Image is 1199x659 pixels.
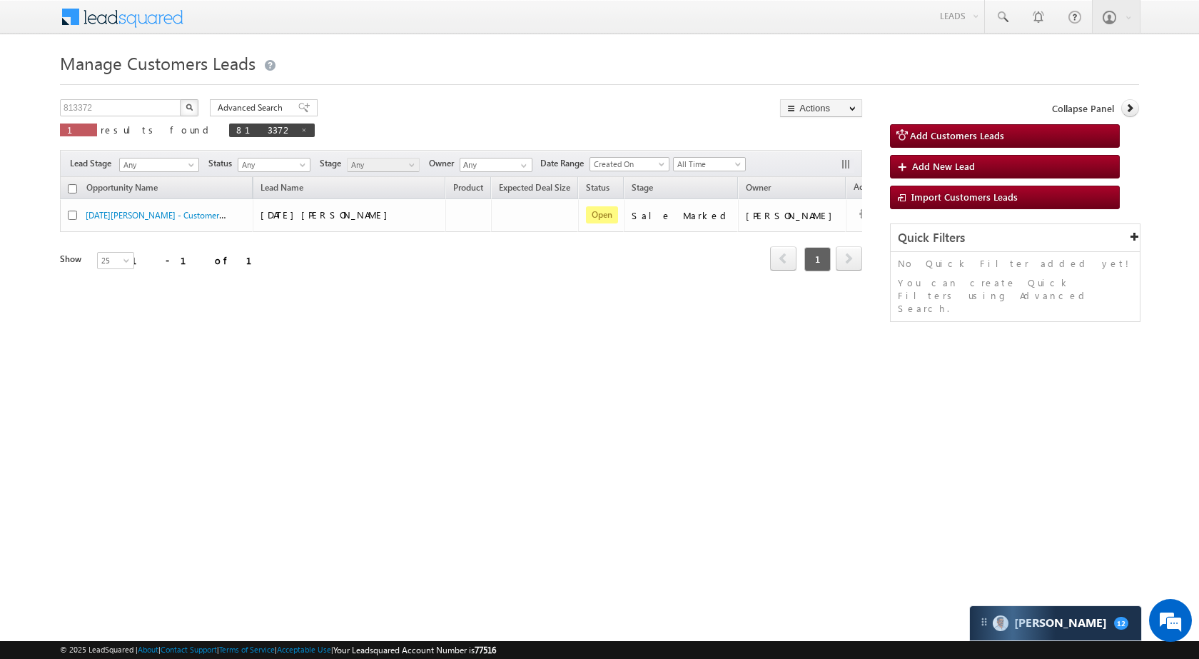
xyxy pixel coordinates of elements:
a: Any [347,158,420,172]
a: Terms of Service [219,645,275,654]
span: 1 [67,124,90,136]
a: Acceptable Use [277,645,331,654]
span: 25 [98,254,136,267]
a: Created On [590,157,669,171]
input: Check all records [68,184,77,193]
a: 25 [97,252,134,269]
div: Quick Filters [891,224,1140,252]
a: prev [770,248,796,271]
span: Lead Stage [70,157,117,170]
p: You can create Quick Filters using Advanced Search. [898,276,1133,315]
span: Add New Lead [912,160,975,172]
a: next [836,248,862,271]
span: next [836,246,862,271]
span: © 2025 LeadSquared | | | | | [60,643,496,657]
span: Owner [746,182,771,193]
a: Show All Items [513,159,531,173]
img: Search [186,104,193,111]
span: Any [120,159,194,171]
a: About [138,645,158,654]
div: [PERSON_NAME] [746,209,839,222]
span: Your Leadsquared Account Number is [333,645,496,655]
div: Sale Marked [632,209,732,222]
span: Product [453,182,483,193]
span: 1 [804,247,831,271]
span: Status [208,157,238,170]
span: [DATE][PERSON_NAME] [260,208,395,221]
span: Open [586,206,618,223]
img: carter-drag [978,616,990,628]
span: Collapse Panel [1052,102,1114,115]
span: Created On [590,158,664,171]
span: results found [101,124,214,136]
span: Advanced Search [218,101,287,114]
button: Actions [780,99,862,117]
span: Lead Name [253,180,310,198]
a: Contact Support [161,645,217,654]
span: prev [770,246,796,271]
span: Any [238,159,306,171]
span: 12 [1114,617,1128,630]
span: Manage Customers Leads [60,51,256,74]
a: Any [238,158,310,172]
span: 813372 [236,124,293,136]
div: Show [60,253,86,266]
span: Expected Deal Size [499,182,570,193]
p: No Quick Filter added yet! [898,257,1133,270]
a: [DATE][PERSON_NAME] - Customers Leads [86,208,246,221]
div: carter-dragCarter[PERSON_NAME]12 [969,605,1142,641]
input: Type to Search [460,158,532,172]
span: Add Customers Leads [910,129,1004,141]
a: All Time [673,157,746,171]
span: Stage [632,182,653,193]
a: Opportunity Name [79,180,165,198]
span: Any [348,159,415,171]
span: All Time [674,158,742,171]
a: Status [579,180,617,198]
span: 77516 [475,645,496,655]
span: Stage [320,157,347,170]
span: Owner [429,157,460,170]
span: Date Range [540,157,590,170]
div: 1 - 1 of 1 [131,252,269,268]
a: Stage [624,180,660,198]
span: Opportunity Name [86,182,158,193]
a: Any [119,158,199,172]
a: Expected Deal Size [492,180,577,198]
span: Import Customers Leads [911,191,1018,203]
span: Actions [846,179,889,198]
